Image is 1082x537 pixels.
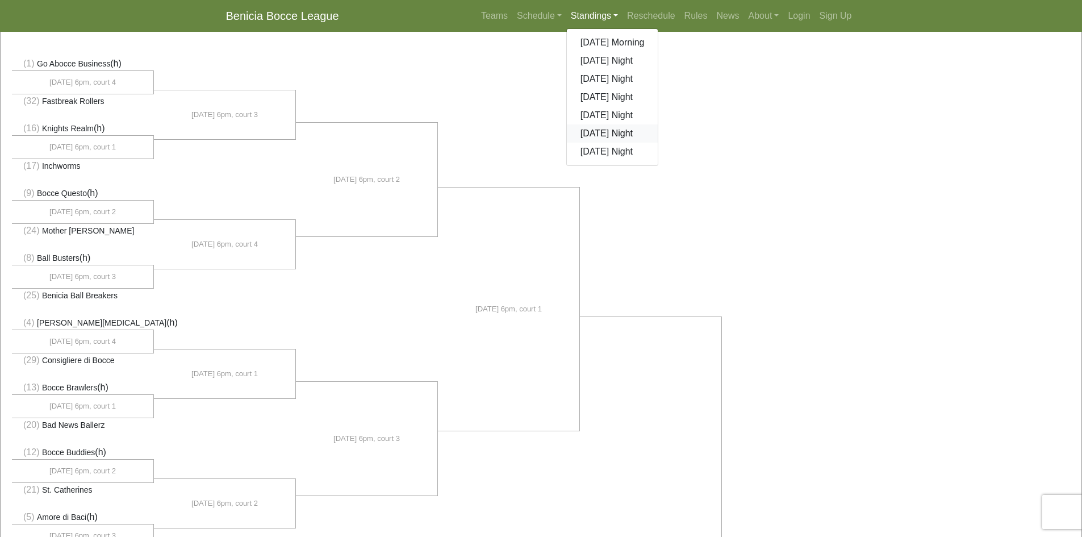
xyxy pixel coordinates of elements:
span: (1) [23,59,35,68]
span: (32) [23,96,39,106]
span: (5) [23,512,35,522]
span: [DATE] 6pm, court 2 [191,498,258,509]
span: Ball Busters [37,253,80,263]
span: [DATE] 6pm, court 3 [49,271,116,282]
span: [PERSON_NAME][MEDICAL_DATA] [37,318,166,327]
a: [DATE] Night [567,70,658,88]
span: Bocce Questo [37,189,87,198]
span: (29) [23,355,39,365]
span: [DATE] 6pm, court 4 [49,336,116,347]
li: (h) [12,381,154,395]
a: Teams [477,5,512,27]
span: (16) [23,123,39,133]
li: (h) [12,510,154,524]
a: [DATE] Night [567,88,658,106]
span: [DATE] 6pm, court 3 [333,433,400,444]
a: Schedule [512,5,566,27]
a: Rules [680,5,712,27]
a: [DATE] Night [567,124,658,143]
li: (h) [12,122,154,136]
span: (20) [23,420,39,430]
span: Bad News Ballerz [42,421,105,430]
span: [DATE] 6pm, court 3 [191,109,258,120]
a: About [744,5,784,27]
span: (25) [23,290,39,300]
span: (13) [23,382,39,392]
span: St. Catherines [42,485,93,494]
a: [DATE] Night [567,143,658,161]
a: [DATE] Night [567,106,658,124]
li: (h) [12,57,154,71]
a: Login [783,5,814,27]
span: Inchworms [42,161,81,170]
span: Bocce Buddies [42,448,95,457]
span: Mother [PERSON_NAME] [42,226,135,235]
a: [DATE] Morning [567,34,658,52]
a: [DATE] Night [567,52,658,70]
span: (9) [23,188,35,198]
span: Go Abocce Business [37,59,110,68]
span: [DATE] 6pm, court 2 [49,465,116,477]
a: Standings [566,5,623,27]
li: (h) [12,316,154,330]
span: Amore di Baci [37,513,86,522]
div: Standings [566,28,659,166]
span: [DATE] 6pm, court 1 [475,303,542,315]
span: Consigliere di Bocce [42,356,115,365]
li: (h) [12,446,154,460]
span: Benicia Ball Breakers [42,291,118,300]
a: Benicia Bocce League [226,5,339,27]
li: (h) [12,186,154,201]
span: Knights Realm [42,124,94,133]
span: (24) [23,226,39,235]
span: (17) [23,161,39,170]
span: [DATE] 6pm, court 2 [333,174,400,185]
span: [DATE] 6pm, court 4 [191,239,258,250]
a: Sign Up [815,5,857,27]
a: Reschedule [623,5,680,27]
span: (8) [23,253,35,263]
span: (12) [23,447,39,457]
span: [DATE] 6pm, court 4 [49,77,116,88]
span: Fastbreak Rollers [42,97,105,106]
span: [DATE] 6pm, court 1 [49,401,116,412]
span: [DATE] 6pm, court 1 [49,141,116,153]
span: Bocce Brawlers [42,383,97,392]
li: (h) [12,251,154,265]
span: [DATE] 6pm, court 2 [49,206,116,218]
span: [DATE] 6pm, court 1 [191,368,258,380]
span: (4) [23,318,35,327]
span: (21) [23,485,39,494]
a: News [712,5,744,27]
